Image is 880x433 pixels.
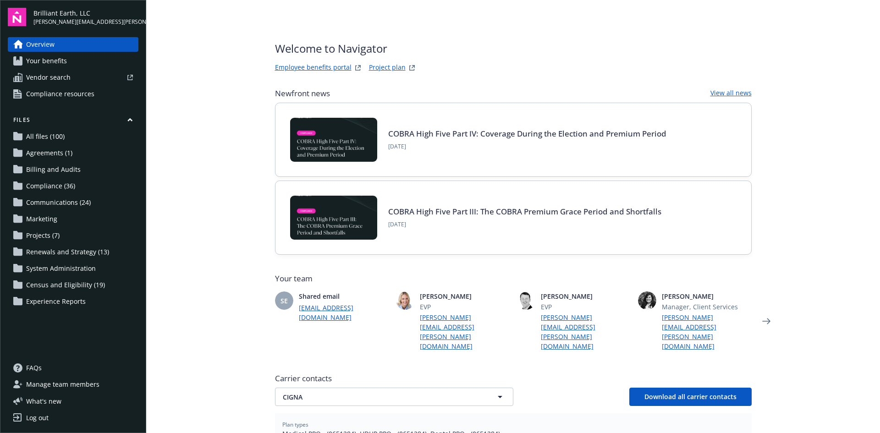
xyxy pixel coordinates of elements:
span: Overview [26,37,55,52]
img: photo [396,291,414,310]
span: All files (100) [26,129,65,144]
span: Download all carrier contacts [644,392,737,401]
span: Your team [275,273,752,284]
a: Manage team members [8,377,138,392]
span: [DATE] [388,220,661,229]
span: Brilliant Earth, LLC [33,8,138,18]
div: Log out [26,411,49,425]
span: Census and Eligibility (19) [26,278,105,292]
img: navigator-logo.svg [8,8,26,26]
span: EVP [541,302,631,312]
span: Agreements (1) [26,146,72,160]
span: Experience Reports [26,294,86,309]
a: Next [759,314,774,329]
a: FAQs [8,361,138,375]
button: What's new [8,396,76,406]
a: Project plan [369,62,406,73]
span: Carrier contacts [275,373,752,384]
span: Vendor search [26,70,71,85]
a: projectPlanWebsite [407,62,418,73]
span: FAQs [26,361,42,375]
span: Manage team members [26,377,99,392]
a: Your benefits [8,54,138,68]
a: [PERSON_NAME][EMAIL_ADDRESS][PERSON_NAME][DOMAIN_NAME] [420,312,510,351]
span: What ' s new [26,396,61,406]
span: Shared email [299,291,389,301]
span: Welcome to Navigator [275,40,418,57]
a: Compliance (36) [8,179,138,193]
span: SE [280,296,288,306]
a: Census and Eligibility (19) [8,278,138,292]
span: Plan types [282,421,744,429]
span: [DATE] [388,143,666,151]
a: COBRA High Five Part IV: Coverage During the Election and Premium Period [388,128,666,139]
img: photo [638,291,656,310]
a: [PERSON_NAME][EMAIL_ADDRESS][PERSON_NAME][DOMAIN_NAME] [662,312,752,351]
button: Files [8,116,138,127]
span: Renewals and Strategy (13) [26,245,109,259]
a: Employee benefits portal [275,62,352,73]
a: COBRA High Five Part III: The COBRA Premium Grace Period and Shortfalls [388,206,661,217]
a: [EMAIL_ADDRESS][DOMAIN_NAME] [299,303,389,322]
span: Billing and Audits [26,162,81,177]
span: Newfront news [275,88,330,99]
span: Marketing [26,212,57,226]
span: Communications (24) [26,195,91,210]
span: Compliance resources [26,87,94,101]
a: Compliance resources [8,87,138,101]
img: BLOG-Card Image - Compliance - COBRA High Five Pt 4 - 09-04-25.jpg [290,118,377,162]
a: striveWebsite [352,62,363,73]
img: BLOG-Card Image - Compliance - COBRA High Five Pt 3 - 09-03-25.jpg [290,196,377,240]
a: View all news [710,88,752,99]
a: Overview [8,37,138,52]
a: System Administration [8,261,138,276]
button: Brilliant Earth, LLC[PERSON_NAME][EMAIL_ADDRESS][PERSON_NAME][DOMAIN_NAME] [33,8,138,26]
a: Vendor search [8,70,138,85]
span: System Administration [26,261,96,276]
a: All files (100) [8,129,138,144]
span: Manager, Client Services [662,302,752,312]
span: [PERSON_NAME][EMAIL_ADDRESS][PERSON_NAME][DOMAIN_NAME] [33,18,138,26]
span: EVP [420,302,510,312]
span: Projects (7) [26,228,60,243]
a: Experience Reports [8,294,138,309]
a: Communications (24) [8,195,138,210]
a: Marketing [8,212,138,226]
button: CIGNA [275,388,513,406]
span: CIGNA [283,392,473,402]
span: [PERSON_NAME] [662,291,752,301]
a: Billing and Audits [8,162,138,177]
a: [PERSON_NAME][EMAIL_ADDRESS][PERSON_NAME][DOMAIN_NAME] [541,312,631,351]
a: Agreements (1) [8,146,138,160]
span: Your benefits [26,54,67,68]
a: Projects (7) [8,228,138,243]
span: [PERSON_NAME] [541,291,631,301]
span: [PERSON_NAME] [420,291,510,301]
button: Download all carrier contacts [629,388,752,406]
span: Compliance (36) [26,179,75,193]
a: Renewals and Strategy (13) [8,245,138,259]
img: photo [517,291,535,310]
